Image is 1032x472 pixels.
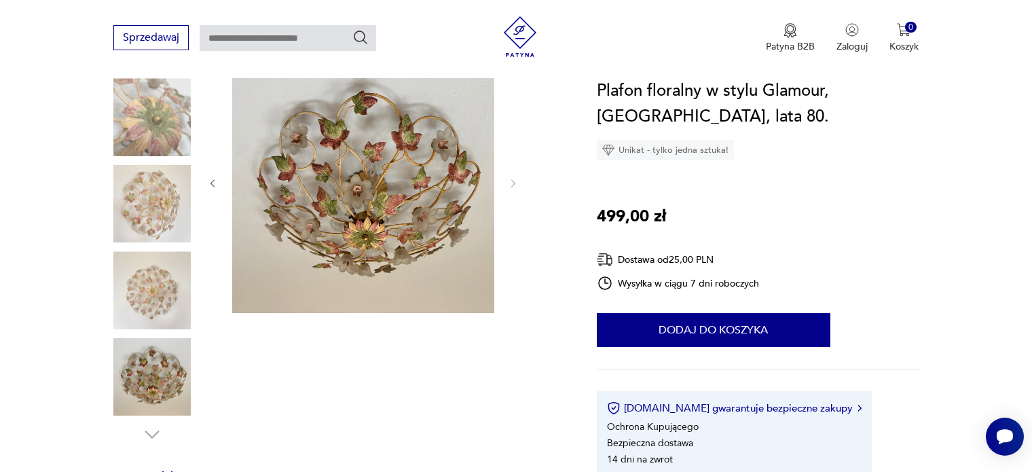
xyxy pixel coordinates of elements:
img: Zdjęcie produktu Plafon floralny w stylu Glamour, Niemcy, lata 80. [113,251,191,329]
button: [DOMAIN_NAME] gwarantuje bezpieczne zakupy [607,401,862,415]
button: Dodaj do koszyka [597,313,830,347]
div: 0 [905,22,917,33]
img: Ikona diamentu [602,144,614,156]
img: Ikona strzałki w prawo [858,405,862,412]
h1: Plafon floralny w stylu Glamour, [GEOGRAPHIC_DATA], lata 80. [597,78,919,130]
button: Zaloguj [836,23,868,53]
li: Ochrona Kupującego [607,420,699,433]
a: Ikona medaluPatyna B2B [766,23,815,53]
li: 14 dni na zwrot [607,453,673,466]
img: Ikonka użytkownika [845,23,859,37]
img: Zdjęcie produktu Plafon floralny w stylu Glamour, Niemcy, lata 80. [232,51,494,313]
iframe: Smartsupp widget button [986,418,1024,456]
button: Szukaj [352,29,369,46]
li: Bezpieczna dostawa [607,437,693,450]
button: 0Koszyk [889,23,919,53]
img: Zdjęcie produktu Plafon floralny w stylu Glamour, Niemcy, lata 80. [113,78,191,156]
p: Zaloguj [836,40,868,53]
div: Wysyłka w ciągu 7 dni roboczych [597,275,760,291]
p: Patyna B2B [766,40,815,53]
img: Ikona medalu [784,23,797,38]
img: Ikona dostawy [597,251,613,268]
button: Patyna B2B [766,23,815,53]
img: Patyna - sklep z meblami i dekoracjami vintage [500,16,540,57]
img: Zdjęcie produktu Plafon floralny w stylu Glamour, Niemcy, lata 80. [113,165,191,242]
img: Ikona certyfikatu [607,401,621,415]
img: Zdjęcie produktu Plafon floralny w stylu Glamour, Niemcy, lata 80. [113,338,191,416]
div: Dostawa od 25,00 PLN [597,251,760,268]
button: Sprzedawaj [113,25,189,50]
p: 499,00 zł [597,204,666,230]
img: Ikona koszyka [897,23,910,37]
div: Unikat - tylko jedna sztuka! [597,140,734,160]
a: Sprzedawaj [113,34,189,43]
p: Koszyk [889,40,919,53]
